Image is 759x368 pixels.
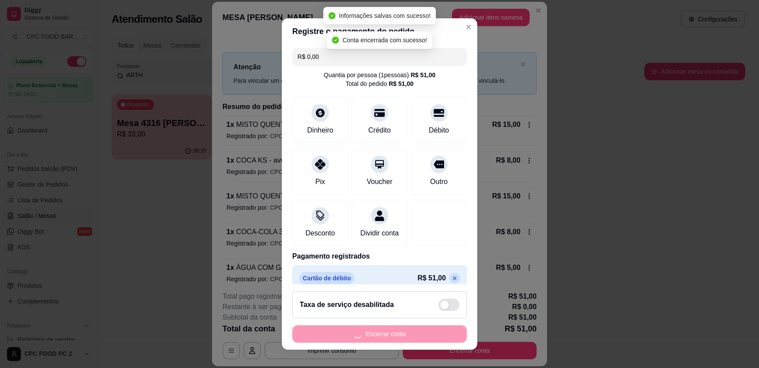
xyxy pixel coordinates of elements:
div: Total do pedido [345,79,414,88]
span: check-circle [328,12,335,19]
span: Informações salvas com sucesso! [339,12,431,19]
div: Crédito [368,125,391,136]
div: Voucher [367,177,393,187]
div: Pix [315,177,325,187]
div: Dinheiro [307,125,333,136]
button: Close [462,20,475,34]
div: Débito [429,125,449,136]
header: Registre o pagamento do pedido [282,18,477,44]
p: Cartão de débito [299,272,354,284]
span: check-circle [332,37,339,44]
div: Quantia por pessoa ( 1 pessoas) [324,71,435,79]
p: Pagamento registrados [292,251,467,262]
p: R$ 51,00 [417,273,446,283]
div: R$ 51,00 [389,79,414,88]
div: R$ 51,00 [410,71,435,79]
span: Conta encerrada com sucesso! [342,37,427,44]
input: Ex.: hambúrguer de cordeiro [297,48,462,65]
div: Outro [430,177,448,187]
h2: Taxa de serviço desabilitada [300,300,394,310]
div: Dividir conta [360,228,399,239]
div: Desconto [305,228,335,239]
